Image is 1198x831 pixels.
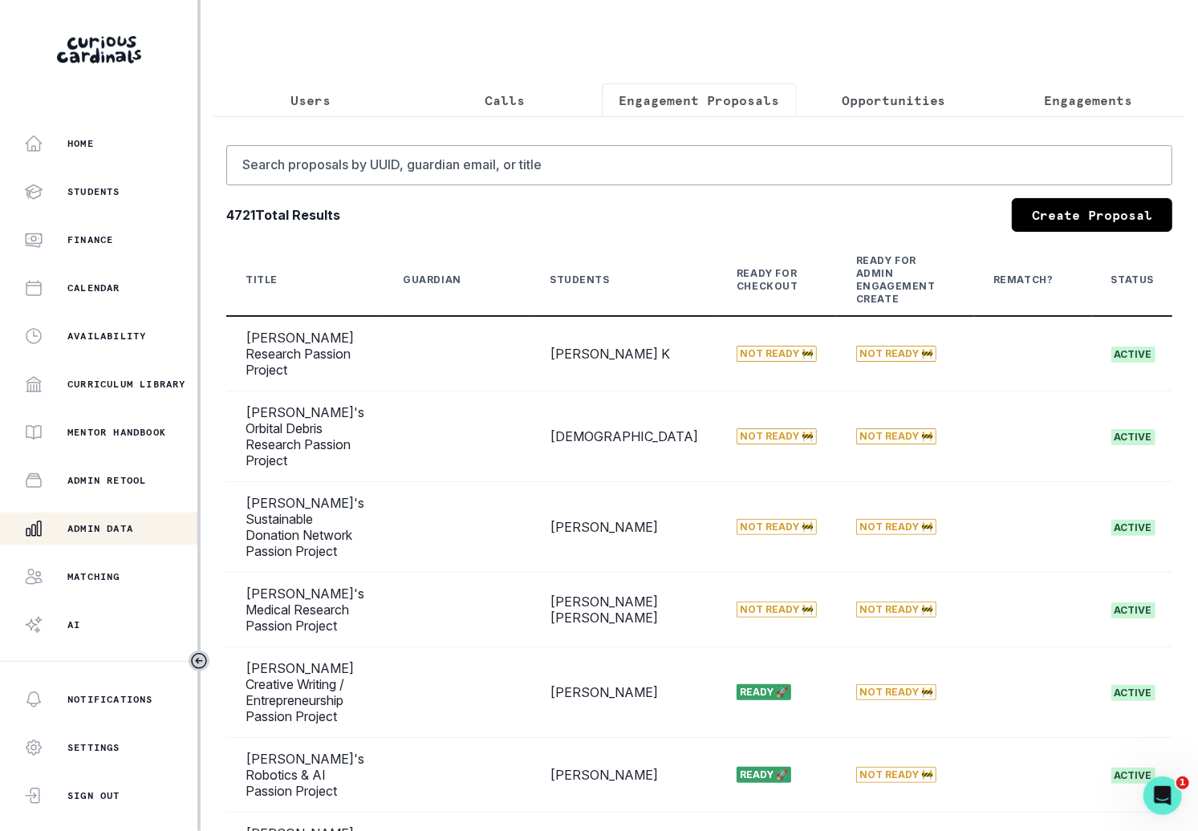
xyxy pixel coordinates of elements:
p: Curriculum Library [67,378,186,391]
p: Home [67,137,94,150]
div: Title [246,274,278,286]
div: Students [550,274,610,286]
span: Not Ready 🚧 [856,519,936,535]
span: Not Ready 🚧 [856,684,936,700]
span: active [1111,602,1155,618]
p: AI [67,618,80,631]
button: Toggle sidebar [189,651,209,671]
td: [PERSON_NAME]'s Medical Research Passion Project [226,573,384,647]
div: Rematch? [993,274,1054,286]
td: [PERSON_NAME]'s Orbital Debris Research Passion Project [226,391,384,482]
span: Not Ready 🚧 [856,346,936,362]
td: [PERSON_NAME] Research Passion Project [226,316,384,391]
td: [PERSON_NAME]'s Robotics & AI Passion Project [226,738,384,813]
div: Ready for Checkout [737,267,798,293]
span: Not Ready 🚧 [737,602,817,618]
span: active [1111,429,1155,445]
td: [PERSON_NAME] [PERSON_NAME] [530,573,717,647]
span: active [1111,347,1155,363]
p: Calls [485,91,525,110]
td: [PERSON_NAME] Creative Writing / Entrepreneurship Passion Project [226,647,384,738]
span: Not Ready 🚧 [737,519,817,535]
p: Notifications [67,693,153,706]
p: Students [67,185,120,198]
span: Not Ready 🚧 [856,767,936,783]
span: Not Ready 🚧 [856,428,936,444]
p: Matching [67,570,120,583]
p: Availability [67,330,146,343]
span: Ready 🚀 [737,684,791,700]
span: Not Ready 🚧 [737,428,817,444]
td: [PERSON_NAME] [530,738,717,813]
td: [PERSON_NAME] K [530,316,717,391]
span: active [1111,520,1155,536]
p: Settings [67,741,120,754]
td: [DEMOGRAPHIC_DATA] [530,391,717,482]
div: Status [1111,274,1155,286]
p: Finance [67,233,113,246]
td: [PERSON_NAME]'s Sustainable Donation Network Passion Project [226,482,384,573]
p: Mentor Handbook [67,426,166,439]
span: Ready 🚀 [737,767,791,783]
td: [PERSON_NAME] [530,482,717,573]
iframe: Intercom live chat [1143,776,1182,815]
img: Curious Cardinals Logo [57,36,141,63]
p: Opportunities [842,91,946,110]
p: Users [290,91,331,110]
span: 1 [1176,776,1189,789]
p: Calendar [67,282,120,294]
a: Create Proposal [1012,198,1172,232]
p: Admin Data [67,522,133,535]
span: Not Ready 🚧 [737,346,817,362]
p: Engagements [1044,91,1132,110]
span: active [1111,768,1155,784]
div: Ready for Admin Engagement Create [856,254,936,306]
p: Sign Out [67,789,120,802]
div: Guardian [403,274,461,286]
p: Admin Retool [67,474,146,487]
span: Not Ready 🚧 [856,602,936,618]
p: Engagement Proposals [619,91,780,110]
b: 4721 Total Results [226,205,340,225]
span: active [1111,685,1155,701]
td: [PERSON_NAME] [530,647,717,738]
